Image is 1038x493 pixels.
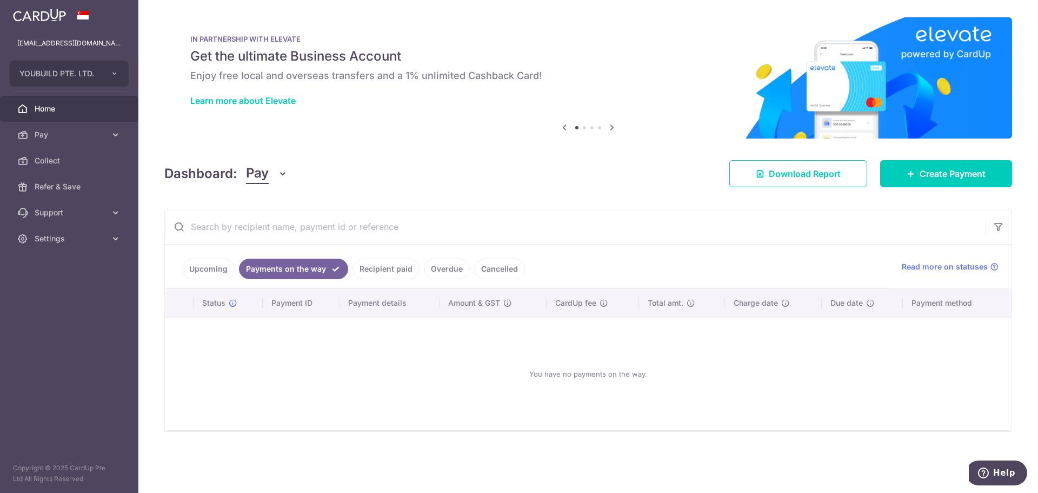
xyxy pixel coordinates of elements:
[190,69,986,82] h6: Enjoy free local and overseas transfers and a 1% unlimited Cashback Card!
[164,164,237,183] h4: Dashboard:
[164,17,1012,139] img: Renovation banner
[35,207,106,218] span: Support
[239,259,348,279] a: Payments on the way
[903,289,1012,317] th: Payment method
[340,289,440,317] th: Payment details
[17,38,121,49] p: [EMAIL_ADDRESS][DOMAIN_NAME]
[190,48,986,65] h5: Get the ultimate Business Account
[424,259,470,279] a: Overdue
[35,103,106,114] span: Home
[178,326,999,422] div: You have no payments on the way.
[902,261,999,272] a: Read more on statuses
[555,298,596,308] span: CardUp fee
[202,298,225,308] span: Status
[35,129,106,140] span: Pay
[734,298,778,308] span: Charge date
[448,298,500,308] span: Amount & GST
[165,209,986,244] input: Search by recipient name, payment id or reference
[352,259,420,279] a: Recipient paid
[190,95,296,106] a: Learn more about Elevate
[769,167,841,180] span: Download Report
[648,298,683,308] span: Total amt.
[13,9,66,22] img: CardUp
[969,461,1027,488] iframe: Opens a widget where you can find more information
[35,181,106,192] span: Refer & Save
[190,35,986,43] p: IN PARTNERSHIP WITH ELEVATE
[729,160,867,187] a: Download Report
[474,259,525,279] a: Cancelled
[35,155,106,166] span: Collect
[10,61,129,87] button: YOUBUILD PTE. LTD.
[182,259,235,279] a: Upcoming
[920,167,986,180] span: Create Payment
[19,68,99,79] span: YOUBUILD PTE. LTD.
[880,160,1012,187] a: Create Payment
[902,261,988,272] span: Read more on statuses
[830,298,863,308] span: Due date
[246,163,288,184] button: Pay
[263,289,340,317] th: Payment ID
[246,163,269,184] span: Pay
[35,233,106,244] span: Settings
